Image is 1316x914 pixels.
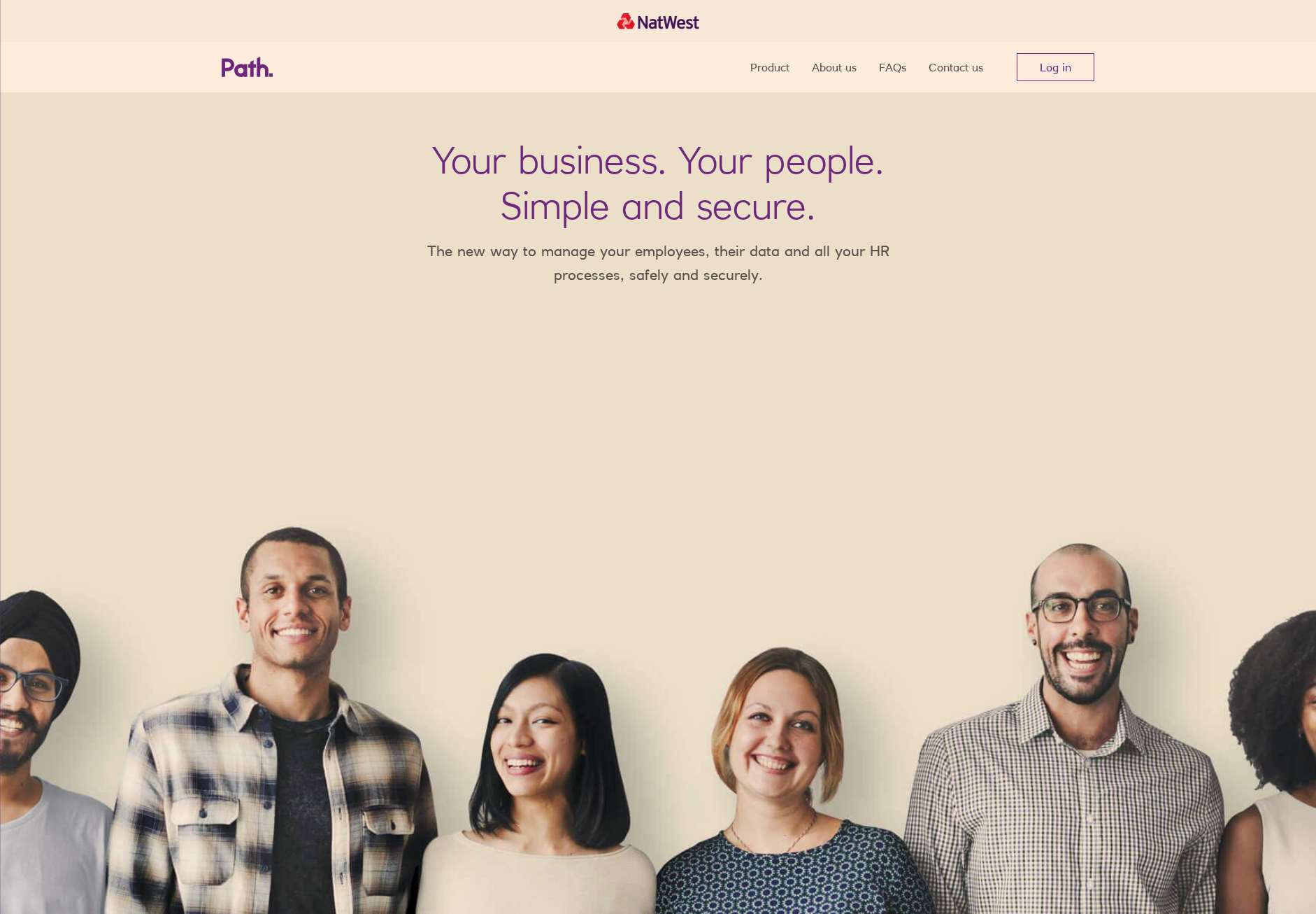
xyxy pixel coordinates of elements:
p: The new way to manage your employees, their data and all your HR processes, safely and securely. [406,239,910,286]
a: Contact us [929,42,983,92]
a: Log in [1017,53,1094,81]
a: Product [750,42,789,92]
h1: Your business. Your people. Simple and secure. [432,137,884,228]
a: About us [812,42,857,92]
a: FAQs [879,42,906,92]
